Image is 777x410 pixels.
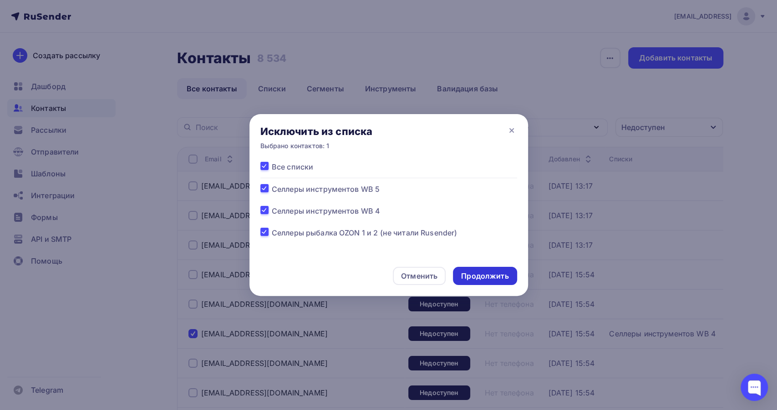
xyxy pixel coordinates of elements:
[272,161,313,172] span: Все списки
[401,270,437,281] div: Отменить
[272,184,380,195] span: Селлеры инструментов WB 5
[260,141,373,150] div: Выбрано контактов: 1
[272,205,381,216] span: Селлеры инструментов WB 4
[272,227,457,238] span: Селлеры рыбалка OZON 1 и 2 (не читали Rusender)
[461,271,508,281] div: Продолжить
[260,125,373,138] div: Исключить из списка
